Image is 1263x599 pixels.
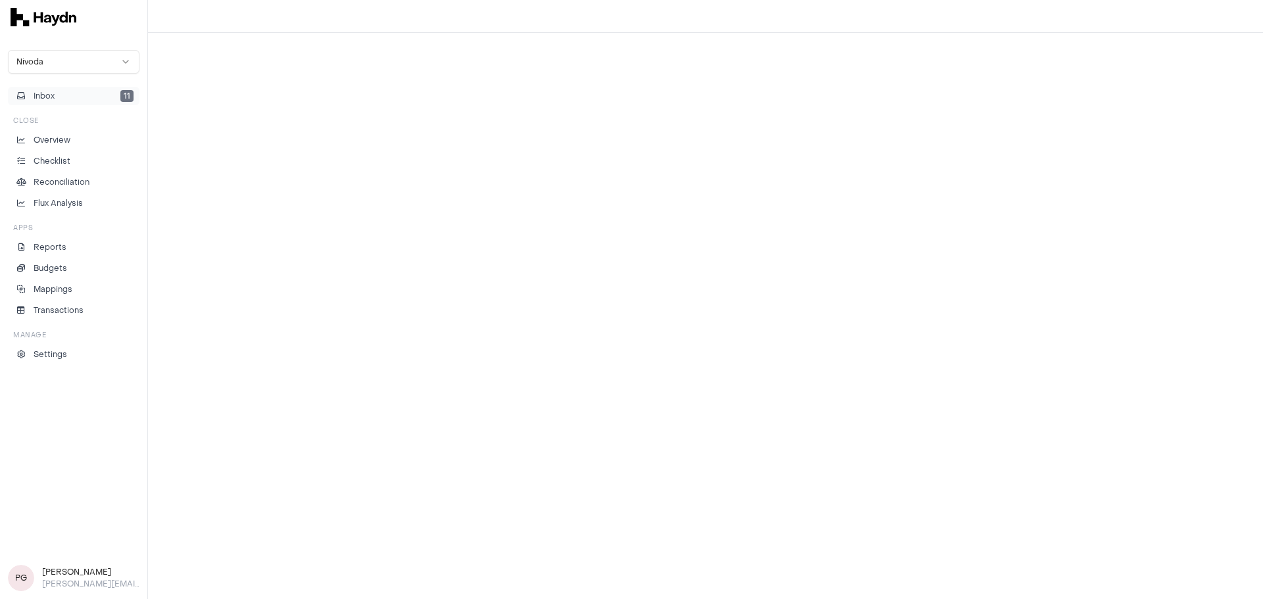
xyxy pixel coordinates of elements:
a: Reconciliation [8,173,139,191]
a: Transactions [8,301,139,320]
a: Reports [8,238,139,256]
p: Reconciliation [34,176,89,188]
p: Mappings [34,283,72,295]
p: Settings [34,348,67,360]
p: Budgets [34,262,67,274]
p: [PERSON_NAME][EMAIL_ADDRESS][DOMAIN_NAME] [42,578,139,590]
h3: Close [13,116,39,126]
p: Overview [34,134,70,146]
p: Transactions [34,304,84,316]
p: Reports [34,241,66,253]
a: Budgets [8,259,139,277]
a: Overview [8,131,139,149]
a: Checklist [8,152,139,170]
h3: [PERSON_NAME] [42,566,139,578]
a: Settings [8,345,139,364]
p: Flux Analysis [34,197,83,209]
button: Inbox11 [8,87,139,105]
h3: Manage [13,330,46,340]
span: PG [8,565,34,591]
p: Checklist [34,155,70,167]
a: Flux Analysis [8,194,139,212]
img: svg+xml,%3c [11,8,76,26]
a: Mappings [8,280,139,299]
span: Inbox [34,90,55,102]
h3: Apps [13,223,33,233]
span: 11 [120,90,134,102]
